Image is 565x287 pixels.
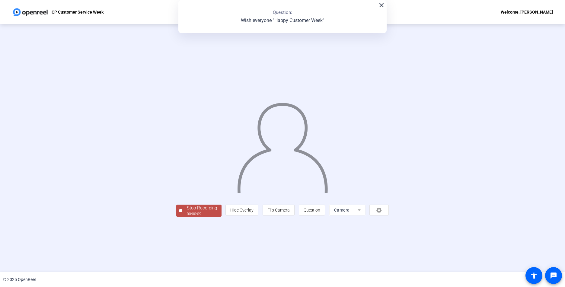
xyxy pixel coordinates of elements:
[501,8,553,16] div: Welcome, [PERSON_NAME]
[550,272,557,279] mat-icon: message
[230,208,254,212] span: Hide Overlay
[304,208,320,212] span: Question
[241,17,324,24] p: Wish everyone "Happy Customer Week"
[52,8,104,16] p: CP Customer Service Week
[187,205,217,212] div: Stop Recording
[263,205,295,215] button: Flip Camera
[267,208,290,212] span: Flip Camera
[299,205,325,215] button: Question
[225,205,258,215] button: Hide Overlay
[176,205,222,217] button: Stop Recording00:00:09
[3,276,36,283] div: © 2025 OpenReel
[378,2,385,9] mat-icon: close
[530,272,538,279] mat-icon: accessibility
[187,211,217,217] div: 00:00:09
[237,97,329,193] img: overlay
[12,6,49,18] img: OpenReel logo
[273,9,292,16] p: Question:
